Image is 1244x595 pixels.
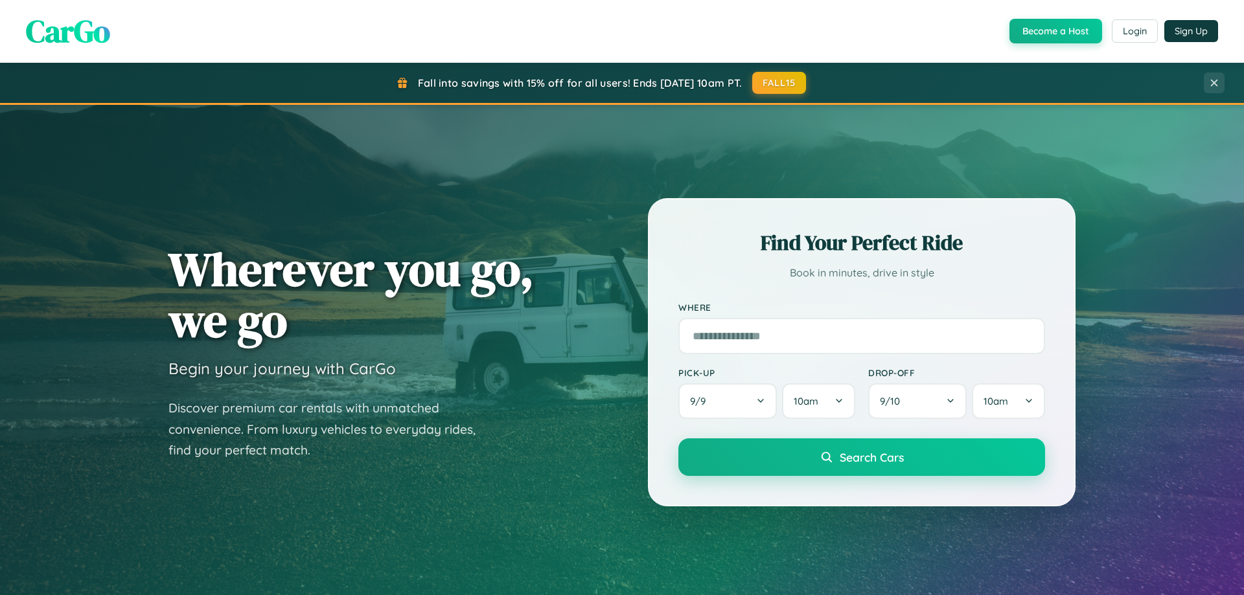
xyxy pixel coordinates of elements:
[868,367,1045,378] label: Drop-off
[752,72,807,94] button: FALL15
[678,229,1045,257] h2: Find Your Perfect Ride
[26,10,110,52] span: CarGo
[678,264,1045,282] p: Book in minutes, drive in style
[678,438,1045,476] button: Search Cars
[840,450,904,464] span: Search Cars
[678,302,1045,313] label: Where
[782,383,855,419] button: 10am
[168,398,492,461] p: Discover premium car rentals with unmatched convenience. From luxury vehicles to everyday rides, ...
[1112,19,1158,43] button: Login
[678,383,777,419] button: 9/9
[984,395,1008,407] span: 10am
[868,383,967,419] button: 9/10
[678,367,855,378] label: Pick-up
[168,243,534,346] h1: Wherever you go, we go
[972,383,1045,419] button: 10am
[794,395,818,407] span: 10am
[1009,19,1102,43] button: Become a Host
[418,76,743,89] span: Fall into savings with 15% off for all users! Ends [DATE] 10am PT.
[880,395,906,407] span: 9 / 10
[690,395,712,407] span: 9 / 9
[1164,20,1218,42] button: Sign Up
[168,359,396,378] h3: Begin your journey with CarGo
